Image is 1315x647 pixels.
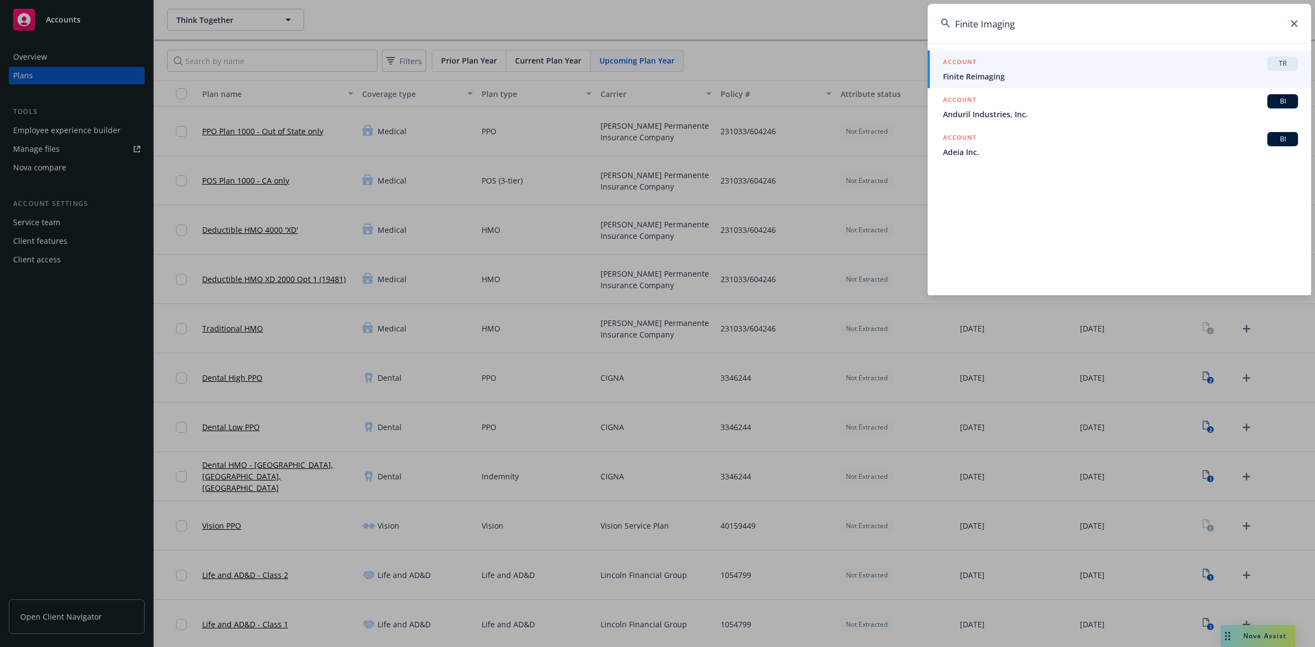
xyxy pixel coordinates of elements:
[943,108,1298,120] span: Anduril Industries, Inc.
[928,126,1311,164] a: ACCOUNTBIAdeia Inc.
[928,88,1311,126] a: ACCOUNTBIAnduril Industries, Inc.
[943,132,976,145] h5: ACCOUNT
[943,146,1298,158] span: Adeia Inc.
[943,94,976,107] h5: ACCOUNT
[1272,96,1294,106] span: BI
[943,56,976,70] h5: ACCOUNT
[928,50,1311,88] a: ACCOUNTTRFinite Reimaging
[1272,134,1294,144] span: BI
[1272,59,1294,68] span: TR
[928,4,1311,43] input: Search...
[943,71,1298,82] span: Finite Reimaging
